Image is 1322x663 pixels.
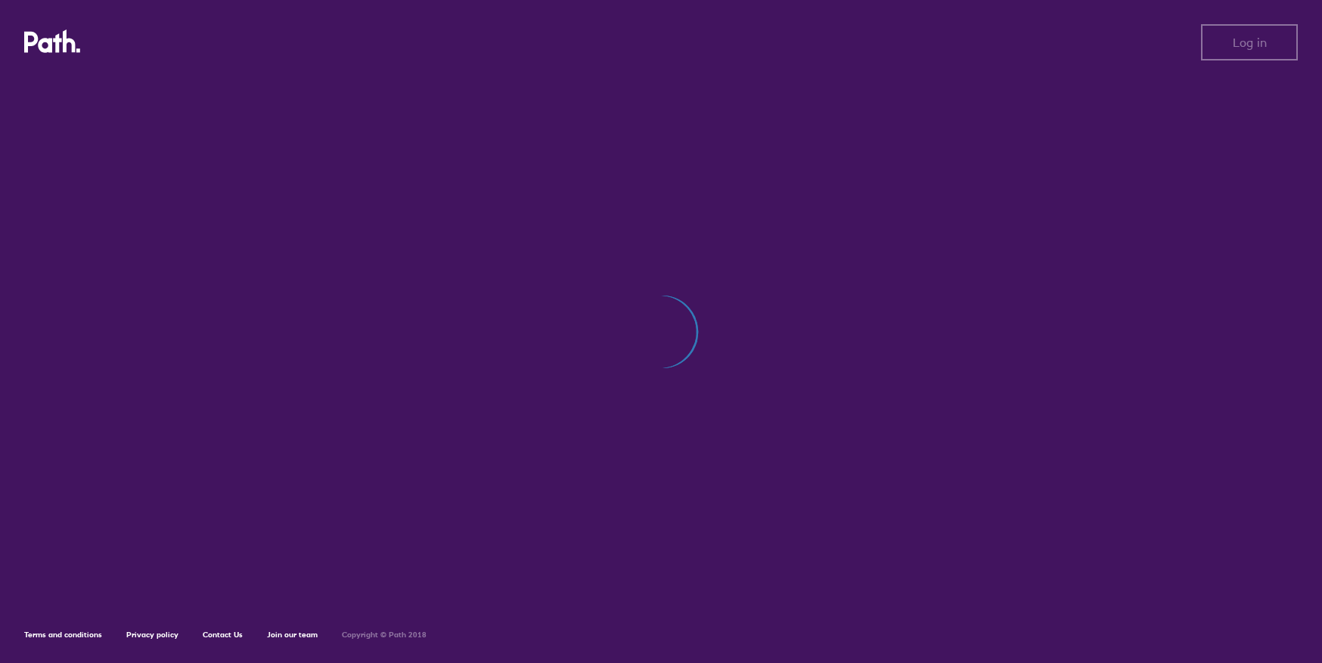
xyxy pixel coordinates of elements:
[1233,36,1267,49] span: Log in
[1201,24,1298,60] button: Log in
[342,630,427,640] h6: Copyright © Path 2018
[203,630,243,640] a: Contact Us
[126,630,178,640] a: Privacy policy
[267,630,318,640] a: Join our team
[24,630,102,640] a: Terms and conditions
